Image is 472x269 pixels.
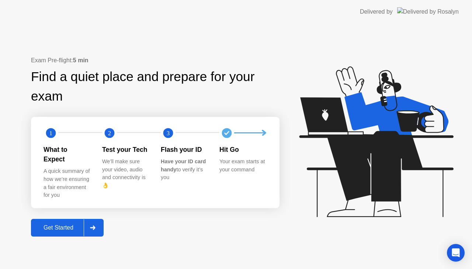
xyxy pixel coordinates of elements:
div: Hit Go [219,145,266,154]
div: Find a quiet place and prepare for your exam [31,67,280,106]
div: Open Intercom Messenger [447,244,465,262]
div: We’ll make sure your video, audio and connectivity is 👌 [102,158,149,189]
div: What to Expect [44,145,90,164]
text: 2 [108,129,111,136]
text: 3 [167,129,170,136]
div: Exam Pre-flight: [31,56,280,65]
div: Delivered by [360,7,393,16]
div: Flash your ID [161,145,208,154]
text: 1 [49,129,52,136]
div: A quick summary of how we’re ensuring a fair environment for you [44,167,90,199]
div: Get Started [33,224,84,231]
div: to verify it’s you [161,158,208,182]
div: Your exam starts at your command [219,158,266,174]
b: 5 min [73,57,88,63]
div: Test your Tech [102,145,149,154]
img: Delivered by Rosalyn [397,7,459,16]
button: Get Started [31,219,104,237]
b: Have your ID card handy [161,158,206,172]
